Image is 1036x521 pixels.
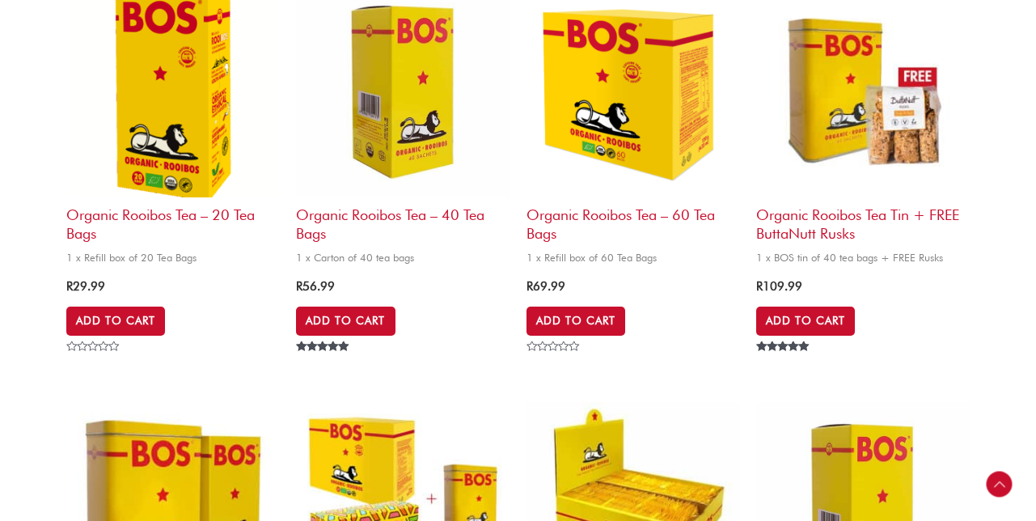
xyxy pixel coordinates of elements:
span: 1 x Carton of 40 tea bags [296,251,510,265]
span: 1 x Refill box of 60 Tea Bags [526,251,740,265]
span: R [66,279,73,294]
h2: Organic Rooibos Tea – 40 tea bags [296,197,510,244]
span: R [296,279,302,294]
span: 1 x Refill box of 20 Tea Bags [66,251,280,265]
span: R [526,279,533,294]
bdi: 69.99 [526,279,565,294]
span: Rated out of 5 [296,341,352,388]
h2: Organic Rooibos Tea – 20 Tea Bags [66,197,280,244]
bdi: 56.99 [296,279,335,294]
bdi: 29.99 [66,279,105,294]
a: Add to cart: “Organic Rooibos Tea - 40 tea bags” [296,307,395,336]
span: Rated out of 5 [756,341,812,388]
span: 1 x BOS tin of 40 tea bags + FREE Rusks [756,251,970,265]
a: Add to cart: “Organic Rooibos Tea - 20 Tea Bags” [66,307,165,336]
a: Add to cart: “Organic Rooibos Tea Tin + FREE ButtaNutt Rusks” [756,307,855,336]
bdi: 109.99 [756,279,802,294]
span: R [756,279,763,294]
a: Add to cart: “Organic Rooibos Tea - 60 Tea Bags” [526,307,625,336]
h2: Organic Rooibos Tea Tin + FREE ButtaNutt Rusks [756,197,970,244]
h2: Organic Rooibos Tea – 60 Tea Bags [526,197,740,244]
